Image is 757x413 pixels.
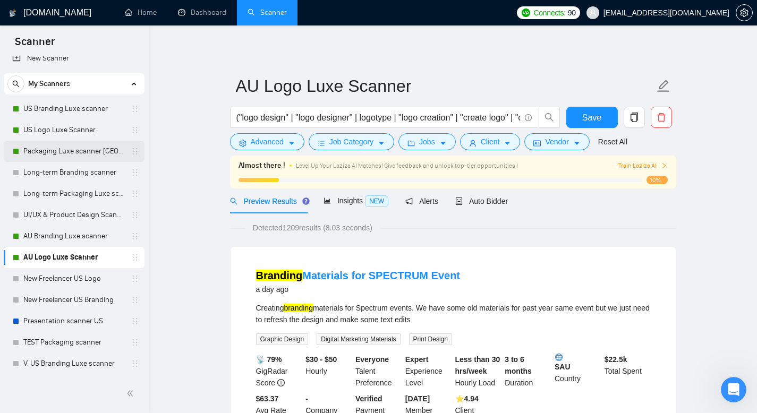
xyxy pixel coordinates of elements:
button: Train Laziza AI [618,161,667,171]
div: Hey , [22,80,191,91]
a: homeHome [125,8,157,17]
button: Средство выбора эмодзи [33,322,42,331]
textarea: Ваше сообщение... [9,300,203,318]
span: info-circle [277,379,285,386]
a: V. US Branding Luxe scanner [23,353,124,374]
a: Long-term Branding scanner [23,162,124,183]
b: your Upwork agency [58,97,144,105]
a: US Branding Luxe scanner [23,98,124,119]
img: upwork-logo.png [522,8,530,17]
span: holder [131,232,139,240]
span: holder [131,168,139,177]
span: user [469,139,477,147]
div: GigRadar Score [254,354,304,389]
span: My Scanners [28,73,70,94]
a: [EMAIL_ADDRESS][DOMAIN_NAME] [36,81,166,89]
mark: Branding [256,270,303,281]
div: Total Spent [602,354,652,389]
span: Digital Marketing Materials [317,333,400,345]
button: Start recording [67,322,76,331]
span: Client [481,136,500,148]
div: Tooltip anchor [301,196,311,206]
b: Expert [405,355,429,364]
button: userClientcaret-down [460,133,521,150]
span: Scanner [6,34,63,56]
button: Save [566,107,618,128]
span: double-left [126,388,137,399]
span: Graphic Design [256,333,309,345]
span: holder [131,211,139,219]
a: BrandingMaterials for SPECTRUM Event [256,270,461,281]
button: search [7,75,24,92]
span: holder [131,253,139,262]
button: folderJobscaret-down [398,133,456,150]
span: Mariia [47,59,69,67]
span: holder [131,338,139,347]
div: a day ago [256,283,461,296]
span: caret-down [573,139,581,147]
button: setting [736,4,753,21]
p: В сети последние 15 мин [52,13,144,24]
span: caret-down [439,139,447,147]
a: Long-term Packaging Luxe scanner [23,183,124,204]
span: holder [131,317,139,325]
button: delete [651,107,672,128]
b: 3 to 6 months [505,355,532,375]
a: setting [736,8,753,17]
a: Reset All [598,136,627,148]
img: Profile image for Mariia [30,6,47,23]
b: Less than 30 hrs/week [455,355,500,375]
span: Auto Bidder [455,197,508,205]
span: Detected 1209 results (8.03 seconds) [245,222,380,234]
span: user [589,9,597,16]
b: Everyone [355,355,389,364]
span: NEW [365,195,388,207]
div: Hourly Load [453,354,503,389]
a: dashboardDashboard [178,8,226,17]
div: Creating materials for Spectrum events. We have some old materials for past year same event but w... [256,302,650,325]
button: idcardVendorcaret-down [524,133,589,150]
b: - [305,394,308,403]
button: search [539,107,560,128]
span: holder [131,126,139,134]
span: bars [318,139,325,147]
h1: Mariia [52,5,78,13]
button: barsJob Categorycaret-down [309,133,394,150]
span: Level Up Your Laziza AI Matches! Give feedback and unlock top-tier opportunities ! [296,162,518,169]
input: Search Freelance Jobs... [236,111,520,124]
mark: branding [284,304,313,312]
span: setting [239,139,246,147]
button: Средство выбора GIF-файла [50,322,59,331]
span: search [230,197,237,205]
span: edit [657,79,670,93]
span: setting [736,8,752,17]
span: Connects: [533,7,565,19]
span: right [661,162,667,169]
span: Print Design [409,333,452,345]
li: My Scanners [4,73,144,374]
img: 🌐 [555,354,563,361]
button: Отправить сообщение… [182,318,199,335]
div: Talent Preference [353,354,403,389]
b: 📡 79% [256,355,282,364]
span: delete [651,113,671,122]
span: caret-down [504,139,511,147]
div: Hourly [303,354,353,389]
a: TEST Packaging scanner [23,332,124,353]
span: holder [131,296,139,304]
img: Profile image for Mariia [22,55,39,72]
button: settingAdvancedcaret-down [230,133,304,150]
button: go back [7,4,27,24]
span: Almost there ! [239,160,285,171]
span: holder [131,147,139,156]
span: area-chart [324,197,331,204]
span: search [539,113,559,122]
button: Добавить вложение [16,322,25,331]
input: Scanner name... [236,73,654,99]
span: Advanced [251,136,284,148]
a: New Freelancer US Logo [23,268,124,289]
b: [DATE] [405,394,430,403]
span: holder [131,359,139,368]
a: New Freelancer US Branding [23,289,124,311]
